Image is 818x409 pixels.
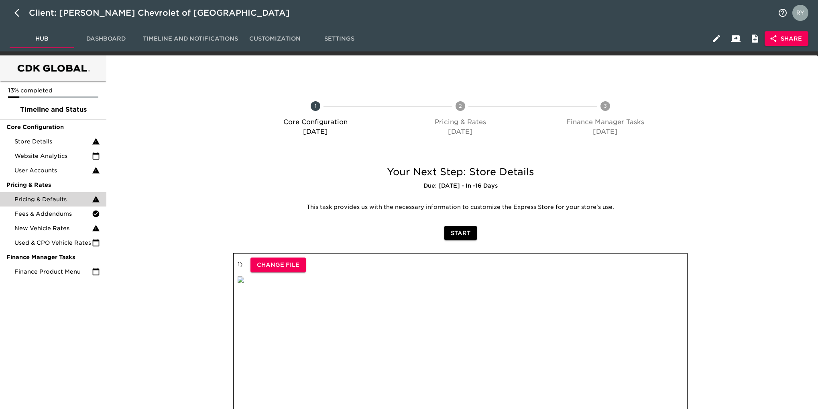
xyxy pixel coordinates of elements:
[238,276,244,283] img: qkibX1zbU72zw90W6Gan%2FTemplates%2FRjS7uaFIXtg43HUzxvoG%2F3e51d9d6-1114-4229-a5bf-f5ca567b6beb.jpg
[726,29,745,48] button: Client View
[792,5,808,21] img: Profile
[248,34,302,44] span: Customization
[246,127,385,137] p: [DATE]
[14,34,69,44] span: Hub
[14,137,92,145] span: Store Details
[444,226,477,241] button: Start
[14,239,92,247] span: Used & CPO Vehicle Rates
[239,203,682,211] p: This task provides us with the necessary information to customize the Express Store for your stor...
[765,31,808,46] button: Share
[257,260,299,270] span: Change File
[246,117,385,127] p: Core Configuration
[707,29,726,48] button: Edit Hub
[391,117,529,127] p: Pricing & Rates
[536,117,675,127] p: Finance Manager Tasks
[79,34,133,44] span: Dashboard
[312,34,366,44] span: Settings
[14,268,92,276] span: Finance Product Menu
[233,182,688,190] h6: Due: [DATE] - In -16 Days
[14,195,92,203] span: Pricing & Defaults
[391,127,529,137] p: [DATE]
[6,105,100,115] span: Timeline and Status
[314,103,316,109] text: 1
[6,123,100,131] span: Core Configuration
[14,224,92,232] span: New Vehicle Rates
[14,210,92,218] span: Fees & Addendums
[8,86,98,94] p: 13% completed
[604,103,607,109] text: 3
[771,34,802,44] span: Share
[745,29,765,48] button: Internal Notes and Comments
[143,34,238,44] span: Timeline and Notifications
[29,6,301,19] div: Client: [PERSON_NAME] Chevrolet of [GEOGRAPHIC_DATA]
[451,228,470,238] span: Start
[459,103,462,109] text: 2
[14,152,92,160] span: Website Analytics
[773,3,792,22] button: notifications
[536,127,675,137] p: [DATE]
[6,253,100,261] span: Finance Manager Tasks
[14,166,92,174] span: User Accounts
[250,258,306,272] button: Change File
[6,181,100,189] span: Pricing & Rates
[233,166,688,178] h5: Your Next Step: Store Details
